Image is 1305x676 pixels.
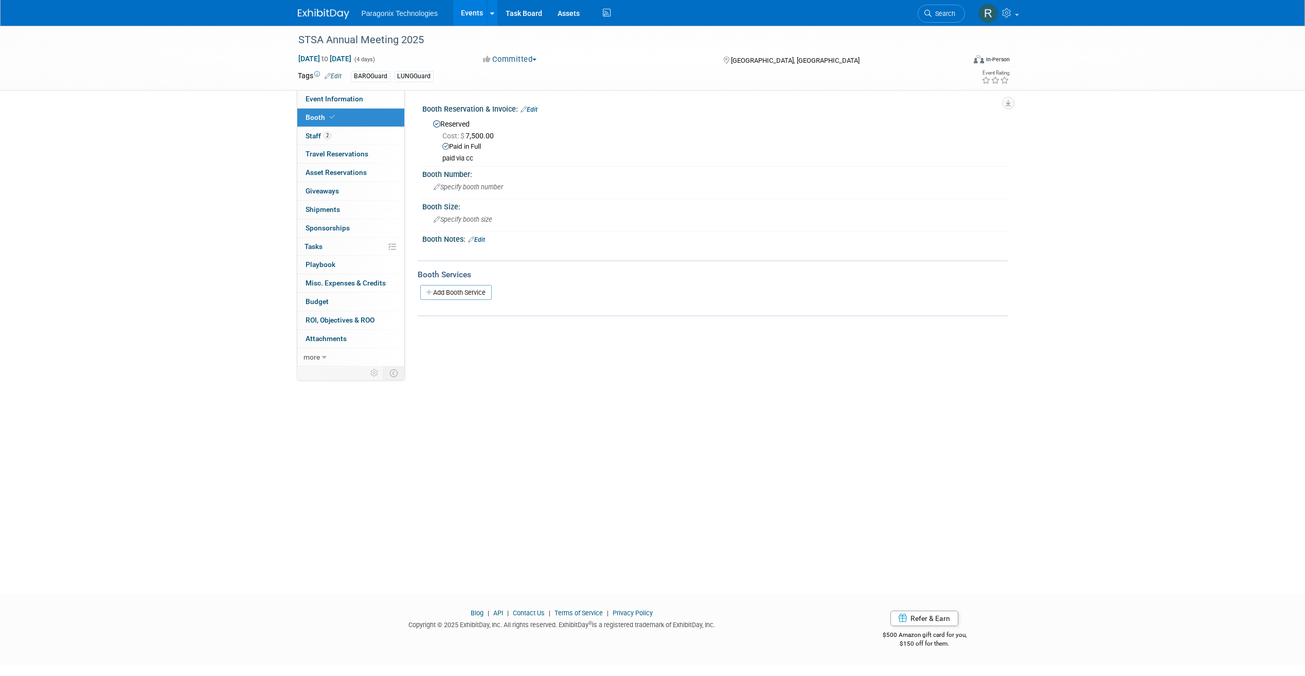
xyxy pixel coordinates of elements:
[418,269,1008,280] div: Booth Services
[306,224,350,232] span: Sponsorships
[485,609,492,617] span: |
[297,182,404,200] a: Giveaways
[298,70,342,82] td: Tags
[434,216,492,223] span: Specify booth size
[306,279,386,287] span: Misc. Expenses & Credits
[325,73,342,80] a: Edit
[986,56,1010,63] div: In-Person
[890,611,958,626] a: Refer & Earn
[306,95,363,103] span: Event Information
[468,236,485,243] a: Edit
[505,609,511,617] span: |
[306,150,368,158] span: Travel Reservations
[513,609,545,617] a: Contact Us
[383,366,404,380] td: Toggle Event Tabs
[297,330,404,348] a: Attachments
[422,167,1008,180] div: Booth Number:
[422,199,1008,212] div: Booth Size:
[303,353,320,361] span: more
[297,127,404,145] a: Staff2
[555,609,603,617] a: Terms of Service
[842,639,1008,648] div: $150 off for them.
[471,609,484,617] a: Blog
[731,57,860,64] span: [GEOGRAPHIC_DATA], [GEOGRAPHIC_DATA]
[442,132,498,140] span: 7,500.00
[918,5,965,23] a: Search
[306,132,331,140] span: Staff
[442,154,1000,163] div: paid via cc
[306,334,347,343] span: Attachments
[324,132,331,139] span: 2
[422,232,1008,245] div: Booth Notes:
[362,9,438,17] span: Paragonix Technologies
[981,70,1009,76] div: Event Rating
[297,109,404,127] a: Booth
[604,609,611,617] span: |
[306,187,339,195] span: Giveaways
[306,316,374,324] span: ROI, Objectives & ROO
[493,609,503,617] a: API
[297,90,404,108] a: Event Information
[298,54,352,63] span: [DATE] [DATE]
[306,168,367,176] span: Asset Reservations
[394,71,434,82] div: LUNGGuard
[306,297,329,306] span: Budget
[366,366,384,380] td: Personalize Event Tab Strip
[306,113,337,121] span: Booth
[978,4,998,23] img: Rachel Jenkins
[306,205,340,214] span: Shipments
[306,260,335,269] span: Playbook
[353,56,375,63] span: (4 days)
[305,242,323,251] span: Tasks
[974,55,984,63] img: Format-Inperson.png
[320,55,330,63] span: to
[521,106,538,113] a: Edit
[297,311,404,329] a: ROI, Objectives & ROO
[546,609,553,617] span: |
[842,624,1008,648] div: $500 Amazon gift card for you,
[932,10,955,17] span: Search
[420,285,492,300] a: Add Booth Service
[588,620,592,626] sup: ®
[297,238,404,256] a: Tasks
[442,132,466,140] span: Cost: $
[297,164,404,182] a: Asset Reservations
[479,54,541,65] button: Committed
[330,114,335,120] i: Booth reservation complete
[613,609,653,617] a: Privacy Policy
[297,256,404,274] a: Playbook
[430,116,1000,163] div: Reserved
[297,145,404,163] a: Travel Reservations
[297,348,404,366] a: more
[295,31,950,49] div: STSA Annual Meeting 2025
[442,142,1000,152] div: Paid in Full
[904,54,1010,69] div: Event Format
[351,71,390,82] div: BAROGuard
[434,183,503,191] span: Specify booth number
[298,9,349,19] img: ExhibitDay
[297,293,404,311] a: Budget
[298,618,827,630] div: Copyright © 2025 ExhibitDay, Inc. All rights reserved. ExhibitDay is a registered trademark of Ex...
[297,201,404,219] a: Shipments
[297,219,404,237] a: Sponsorships
[297,274,404,292] a: Misc. Expenses & Credits
[422,101,1008,115] div: Booth Reservation & Invoice:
